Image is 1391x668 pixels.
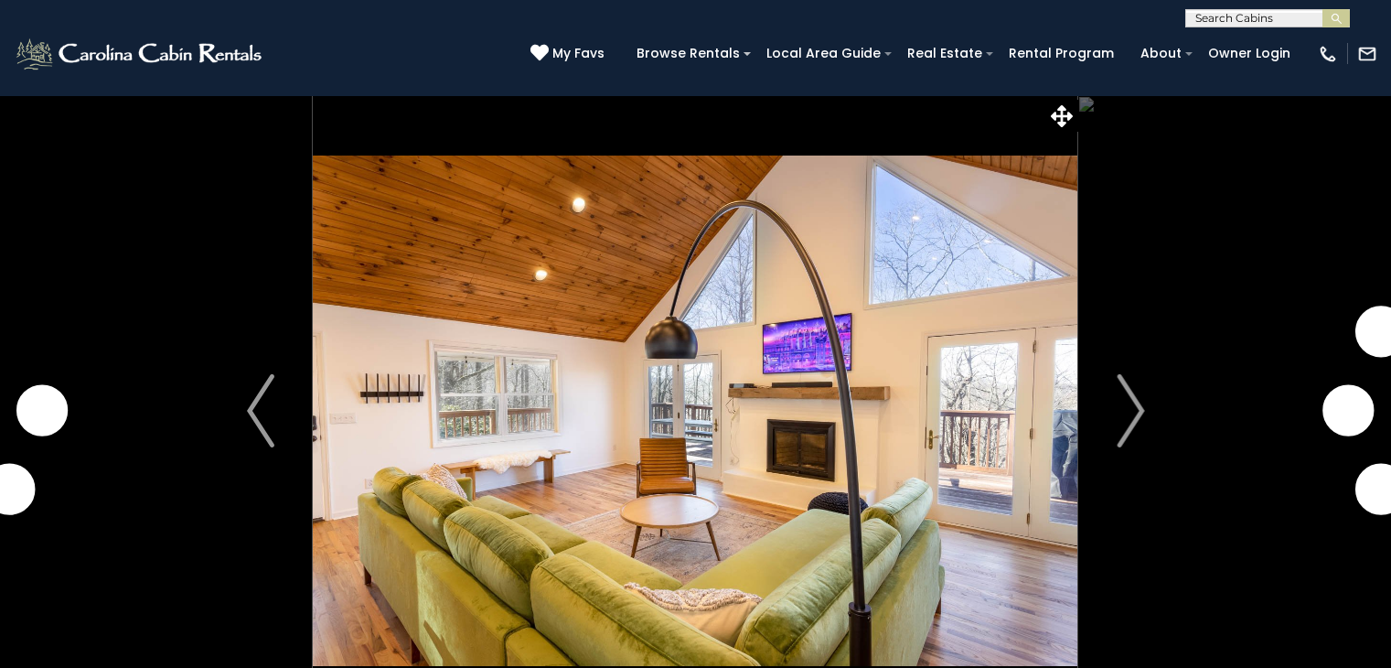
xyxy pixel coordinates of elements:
[552,44,605,63] span: My Favs
[14,36,267,72] img: White-1-2.png
[1318,44,1338,64] img: phone-regular-white.png
[1000,39,1123,68] a: Rental Program
[757,39,890,68] a: Local Area Guide
[1357,44,1377,64] img: mail-regular-white.png
[1117,374,1144,447] img: arrow
[627,39,749,68] a: Browse Rentals
[530,44,609,64] a: My Favs
[1199,39,1300,68] a: Owner Login
[247,374,274,447] img: arrow
[1131,39,1191,68] a: About
[898,39,991,68] a: Real Estate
